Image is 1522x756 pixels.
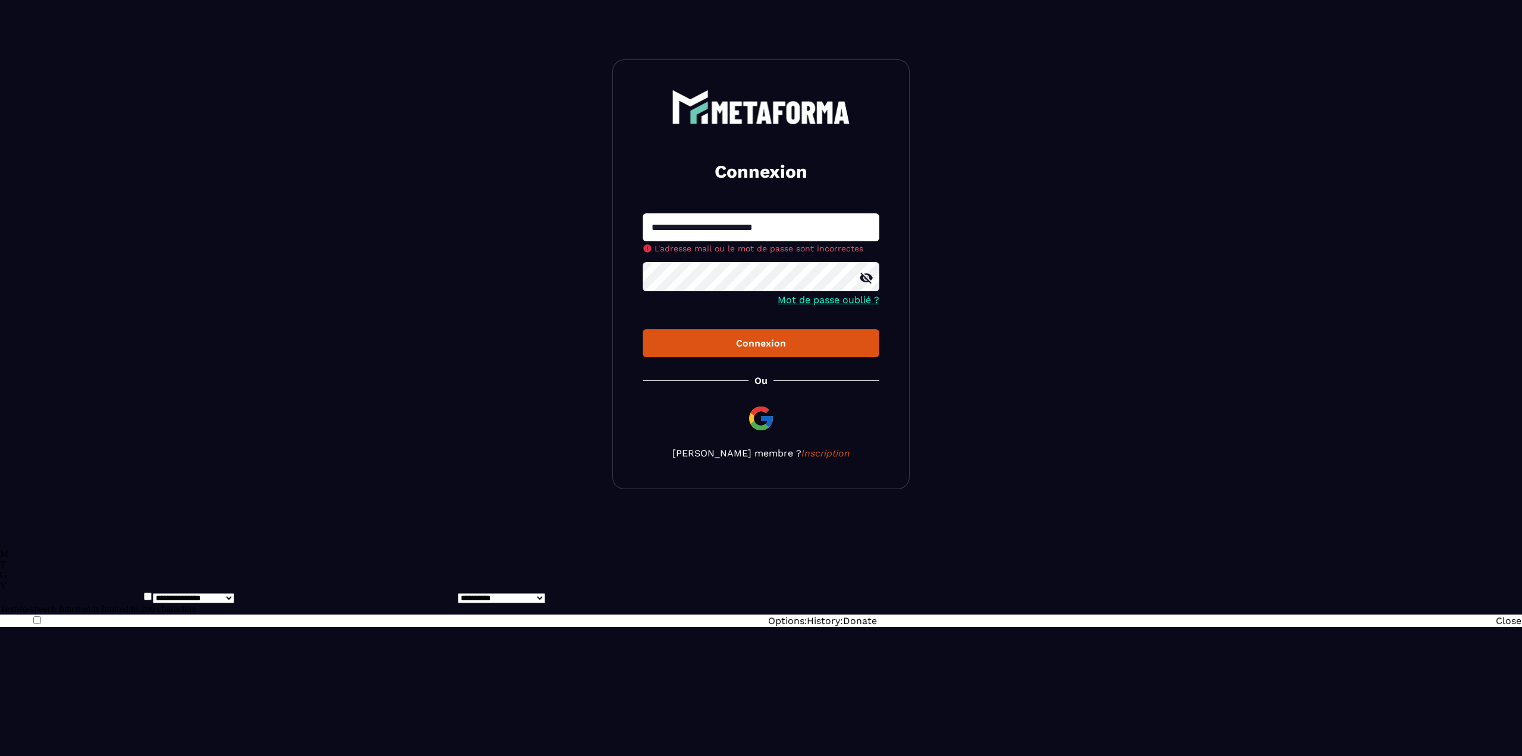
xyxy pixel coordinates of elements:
p: Ou [754,375,768,386]
td: : : [149,615,1495,627]
div: Connexion [652,338,870,349]
img: logo [672,90,850,124]
span: L'adresse mail ou le mot de passe sont incorrectes [655,244,863,253]
button: Connexion [643,329,879,357]
p: [PERSON_NAME] membre ? [643,448,879,459]
a: Inscription [801,448,850,459]
span: Close [1496,615,1521,626]
img: google [747,404,775,433]
h2: Connexion [657,160,865,184]
span: Show options [768,615,804,626]
span: Translation History [807,615,840,626]
a: logo [643,90,879,124]
a: Mot de passe oublié ? [778,294,879,305]
span: Make a small contribution [843,615,877,626]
